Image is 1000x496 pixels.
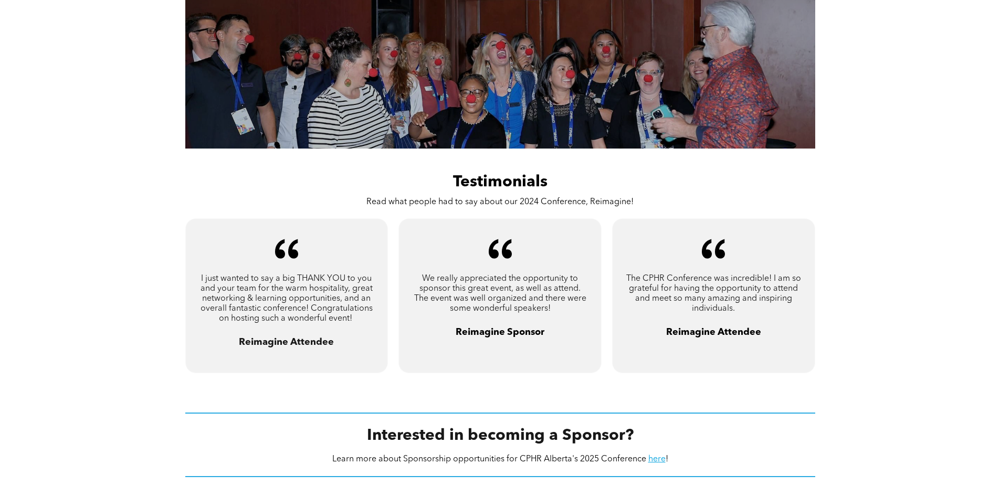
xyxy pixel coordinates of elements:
span: Learn more about Sponsorship opportunities for CPHR Alberta's 2025 Conference [332,455,646,463]
span: Read what people had to say about our 2024 Conference, Reimagine! [366,198,634,206]
span: Reimagine Attendee [239,337,334,347]
span: Reimagine Sponsor [456,328,544,337]
span: We really appreciated the opportunity to sponsor this great event, as well as attend. The event w... [414,275,586,313]
a: here [648,455,666,463]
span: Interested in becoming a Sponsor? [367,428,634,444]
span: I just wanted to say a big THANK YOU to you and your team for the warm hospitality, great network... [201,275,373,323]
span: Reimagine Attendee [666,328,761,337]
span: ! [666,455,668,463]
span: The CPHR Conference was incredible! I am so grateful for having the opportunity to attend and mee... [626,275,801,313]
span: Testimonials [453,174,548,190]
